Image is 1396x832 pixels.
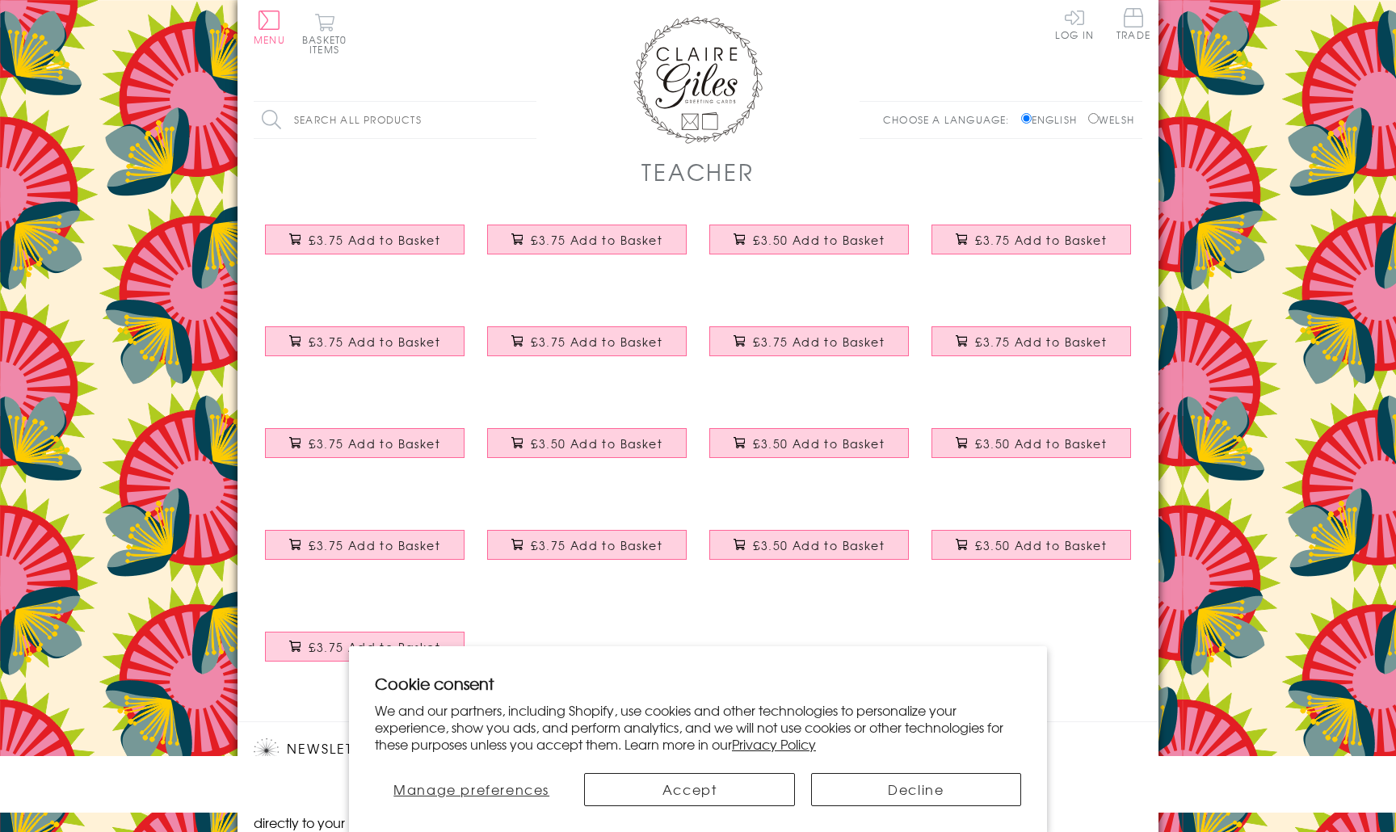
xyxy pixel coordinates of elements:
button: £3.75 Add to Basket [265,632,465,662]
span: £3.75 Add to Basket [309,537,440,553]
a: Thank You Teaching Assistant Card, Rosette, Embellished with a colourful tassel £3.75 Add to Basket [254,518,476,587]
button: £3.50 Add to Basket [709,530,910,560]
a: Thank You Card, Blue Stars, To a Great Teacher £3.50 Add to Basket [920,416,1142,485]
label: Welsh [1088,112,1134,127]
span: £3.75 Add to Basket [975,232,1107,248]
h2: Newsletter [254,738,528,763]
a: Thank You Teacher Card, Medal & Books, Embellished with a colourful tassel £3.75 Add to Basket [698,314,920,384]
button: £3.75 Add to Basket [487,326,687,356]
input: Search [520,102,536,138]
button: Decline [811,773,1021,806]
button: £3.75 Add to Basket [265,326,465,356]
span: Trade [1116,8,1150,40]
input: English [1021,113,1032,124]
img: Claire Giles Greetings Cards [633,16,763,144]
h2: Cookie consent [375,672,1021,695]
button: £3.50 Add to Basket [709,225,910,254]
span: £3.50 Add to Basket [753,537,885,553]
button: Manage preferences [375,773,568,806]
a: Thank you Teacher Card, School, Embellished with pompoms £3.75 Add to Basket [254,416,476,485]
label: English [1021,112,1085,127]
span: £3.75 Add to Basket [531,232,662,248]
span: £3.75 Add to Basket [309,334,440,350]
button: Basket0 items [302,13,347,54]
a: Thank You Teacher Card, Blue Star, Embellished with a padded star £3.50 Add to Basket [476,416,698,485]
button: £3.50 Add to Basket [931,530,1132,560]
button: £3.75 Add to Basket [931,225,1132,254]
a: Privacy Policy [732,734,816,754]
span: Menu [254,32,285,47]
span: £3.75 Add to Basket [309,639,440,655]
button: £3.75 Add to Basket [487,225,687,254]
button: £3.50 Add to Basket [487,428,687,458]
input: Welsh [1088,113,1099,124]
span: £3.75 Add to Basket [753,334,885,350]
a: Trade [1116,8,1150,43]
span: £3.50 Add to Basket [753,232,885,248]
span: £3.75 Add to Basket [531,537,662,553]
a: Log In [1055,8,1094,40]
input: Search all products [254,102,536,138]
button: £3.50 Add to Basket [709,428,910,458]
a: Christmas Card, laurel wreath, Super Teacher, Pompom Embellished £3.75 Add to Basket [254,620,476,689]
a: Thank You Card, Pink Star, Thank you teacher, Embellished with a padded star £3.50 Add to Basket [920,518,1142,587]
span: Manage preferences [393,779,549,799]
h1: Teacher [641,155,754,188]
span: £3.50 Add to Basket [975,435,1107,452]
a: Thank you Teaching Assistand Card, School, Embellished with pompoms £3.75 Add to Basket [476,518,698,587]
span: £3.50 Add to Basket [975,537,1107,553]
a: Christmas Card, Present, Merry Christmas, Teaching Assistant, Tassel Embellished £3.75 Add to Basket [920,212,1142,282]
button: £3.75 Add to Basket [709,326,910,356]
span: 0 items [309,32,347,57]
button: £3.75 Add to Basket [265,530,465,560]
a: Christmas Card, Robin classroom, Teacher, Embellished with colourful pompoms £3.75 Add to Basket [254,314,476,384]
span: £3.75 Add to Basket [531,334,662,350]
button: Accept [584,773,794,806]
p: Choose a language: [883,112,1018,127]
a: Thank You Card, Pink Stars, To a Great Teacher £3.50 Add to Basket [698,416,920,485]
button: £3.75 Add to Basket [931,326,1132,356]
button: £3.75 Add to Basket [265,225,465,254]
a: Christmas Card, Cracker, To a Great Teacher, Happy Christmas, Tassel Embellished £3.75 Add to Basket [476,212,698,282]
button: Menu [254,11,285,44]
a: Thank You Teacher Card, Trophy, Embellished with a colourful tassel £3.75 Add to Basket [476,314,698,384]
button: £3.50 Add to Basket [931,428,1132,458]
p: We and our partners, including Shopify, use cookies and other technologies to personalize your ex... [375,702,1021,752]
button: £3.75 Add to Basket [265,428,465,458]
a: Christmas Card, Pile of School Books, Top Teacher, Embellished with pompoms £3.75 Add to Basket [920,314,1142,384]
a: Thank You Teaching Assistant Card, Pink Star, Embellished with a padded star £3.50 Add to Basket [698,518,920,587]
span: £3.75 Add to Basket [309,232,440,248]
span: £3.50 Add to Basket [531,435,662,452]
a: Christmas Card, Teacher Wreath and Baubles, text foiled in shiny gold £3.50 Add to Basket [698,212,920,282]
a: Christmas Card, Bauble and Berries, Great Teacher, Tassel Embellished £3.75 Add to Basket [254,212,476,282]
span: £3.50 Add to Basket [753,435,885,452]
button: £3.75 Add to Basket [487,530,687,560]
span: £3.75 Add to Basket [309,435,440,452]
span: £3.75 Add to Basket [975,334,1107,350]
